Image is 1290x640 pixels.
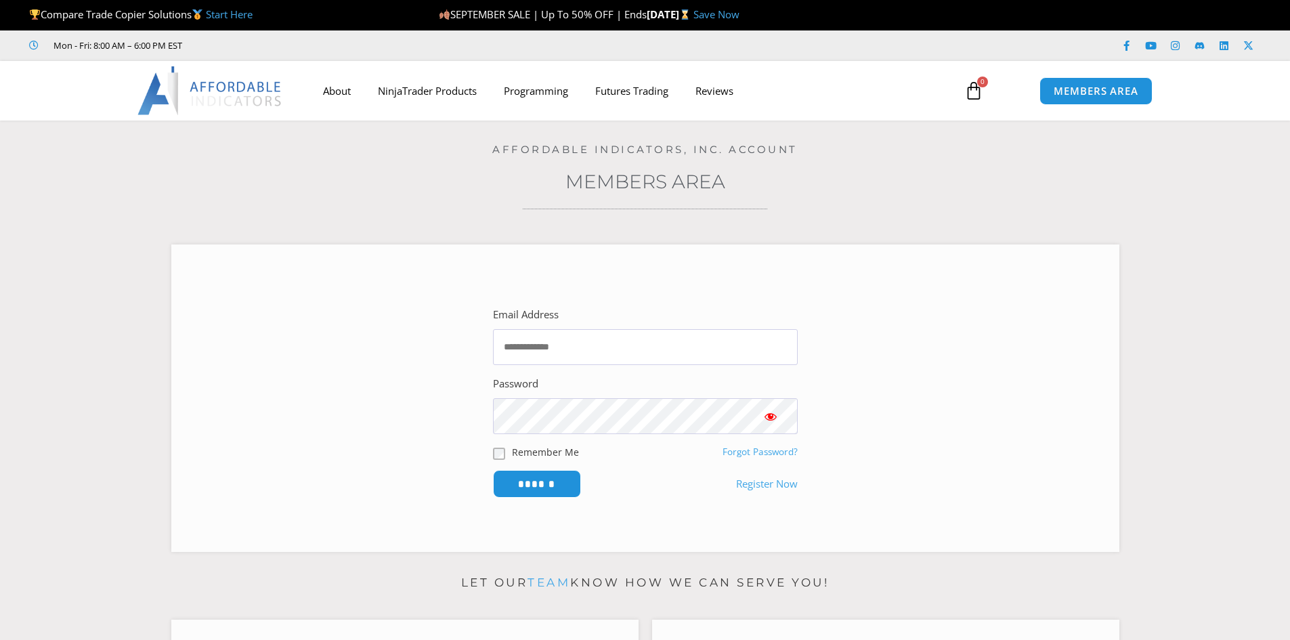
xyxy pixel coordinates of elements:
[1039,77,1153,105] a: MEMBERS AREA
[201,39,404,52] iframe: Customer reviews powered by Trustpilot
[439,7,647,21] span: SEPTEMBER SALE | Up To 50% OFF | Ends
[582,75,682,106] a: Futures Trading
[680,9,690,20] img: ⌛
[309,75,364,106] a: About
[30,9,40,20] img: 🏆
[493,375,538,393] label: Password
[647,7,693,21] strong: [DATE]
[512,445,579,459] label: Remember Me
[977,77,988,87] span: 0
[744,398,798,434] button: Show password
[723,446,798,458] a: Forgot Password?
[492,143,798,156] a: Affordable Indicators, Inc. Account
[1054,86,1138,96] span: MEMBERS AREA
[364,75,490,106] a: NinjaTrader Products
[493,305,559,324] label: Email Address
[528,576,570,589] a: team
[206,7,253,21] a: Start Here
[50,37,182,54] span: Mon - Fri: 8:00 AM – 6:00 PM EST
[309,75,949,106] nav: Menu
[439,9,450,20] img: 🍂
[565,170,725,193] a: Members Area
[171,572,1119,594] p: Let our know how we can serve you!
[736,475,798,494] a: Register Now
[693,7,739,21] a: Save Now
[29,7,253,21] span: Compare Trade Copier Solutions
[682,75,747,106] a: Reviews
[490,75,582,106] a: Programming
[137,66,283,115] img: LogoAI | Affordable Indicators – NinjaTrader
[192,9,202,20] img: 🥇
[944,71,1004,110] a: 0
